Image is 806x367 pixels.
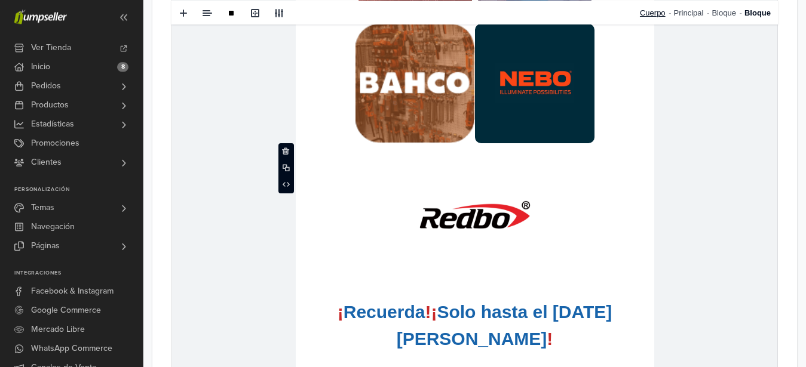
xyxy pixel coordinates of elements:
span: Productos [31,95,69,115]
span: Estadísticas [31,115,74,134]
span: Promociones [31,134,79,153]
p: Integraciones [14,270,143,277]
p: Aprovecha esta última oportunidad para conseguir ¡ ! [154,264,452,357]
span: Ver Tienda [31,38,71,57]
img: image-e6fdc37a-1ede-4e76-a19a-90e8c7c0f8d7.png [124,36,482,137]
span: Generadores, motobombas, Aspiradoras, Turbocalefactores, linternas, Niveles Láser, Dremel y más [160,284,446,337]
span: Temas [31,198,54,217]
span: Google Commerce [31,301,101,320]
span: Páginas [31,236,60,255]
p: Personalización [14,186,143,193]
span: Inicio [31,57,50,76]
span: Facebook & Instagram [31,282,114,301]
span: No digas que no te avisamos [160,149,406,169]
span: Pedidos [31,76,61,95]
span: A un precio irrepetible [265,322,440,356]
span: WhatsApp Commerce [31,339,112,358]
span: Solo hasta [DATE][DATE][PERSON_NAME]: [174,149,452,212]
span: Navegación [31,217,75,236]
span: Clientes [31,153,62,172]
span: Mercado Libre [31,320,85,339]
span: 8 [117,62,128,72]
p: ! ¡ ¡ ! [154,149,452,235]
